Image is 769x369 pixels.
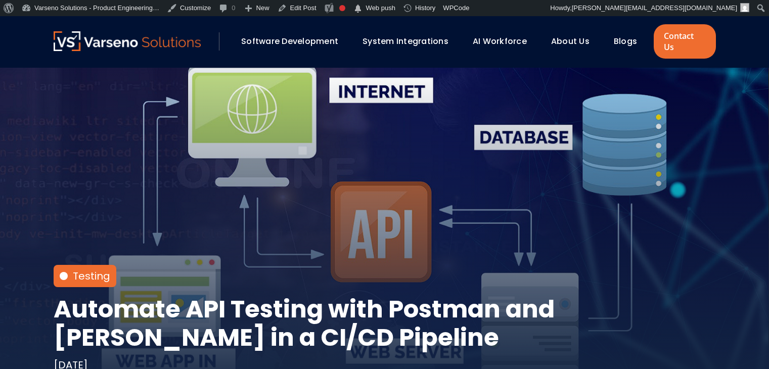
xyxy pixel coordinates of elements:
a: Testing [73,269,110,283]
div: Blogs [609,33,651,50]
span: [PERSON_NAME][EMAIL_ADDRESS][DOMAIN_NAME] [572,4,737,12]
div: Software Development [236,33,352,50]
a: AI Workforce [473,35,527,47]
a: About Us [551,35,590,47]
div: AI Workforce [468,33,541,50]
div: System Integrations [357,33,463,50]
div: Focus keyphrase not set [339,5,345,11]
a: Contact Us [654,24,715,59]
a: Varseno Solutions – Product Engineering & IT Services [54,31,201,52]
h1: Automate API Testing with Postman and [PERSON_NAME] in a CI/CD Pipeline [54,295,716,352]
a: System Integrations [363,35,448,47]
a: Blogs [614,35,637,47]
a: Software Development [241,35,338,47]
span:  [353,2,363,16]
img: Varseno Solutions – Product Engineering & IT Services [54,31,201,51]
div: About Us [546,33,604,50]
